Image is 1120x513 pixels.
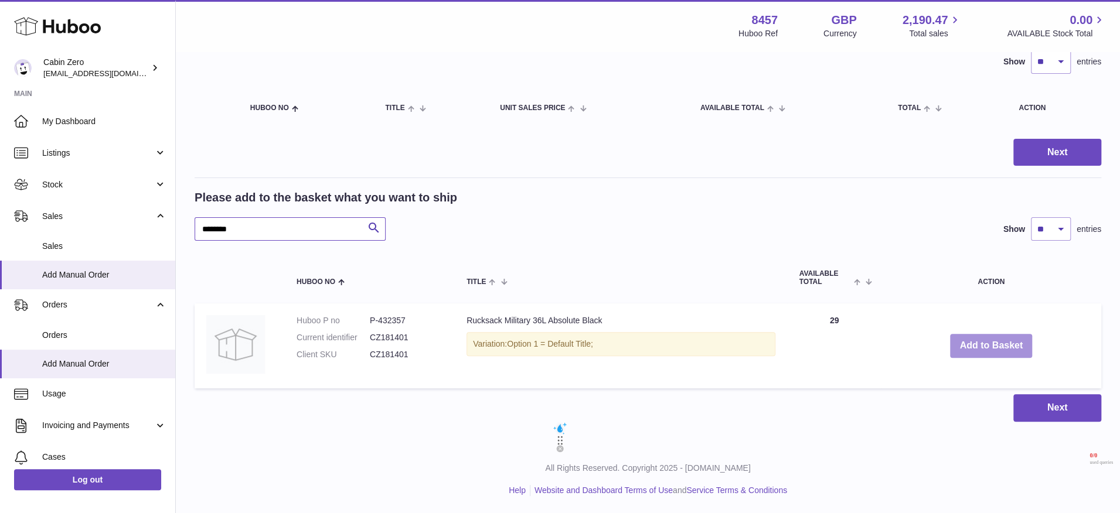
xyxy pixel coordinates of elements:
[185,463,1111,474] p: All Rights Reserved. Copyright 2025 - [DOMAIN_NAME]
[42,269,166,281] span: Add Manual Order
[751,12,778,28] strong: 8457
[385,104,404,112] span: Title
[898,104,921,112] span: Total
[909,28,961,39] span: Total sales
[42,116,166,127] span: My Dashboard
[42,452,166,463] span: Cases
[250,104,289,112] span: Huboo no
[297,315,370,326] dt: Huboo P no
[43,69,172,78] span: [EMAIL_ADDRESS][DOMAIN_NAME]
[799,270,851,285] span: AVAILABLE Total
[206,315,265,374] img: Rucksack Military 36L Absolute Black
[1013,394,1101,422] button: Next
[1003,224,1025,235] label: Show
[1007,12,1106,39] a: 0.00 AVAILABLE Stock Total
[787,303,881,388] td: 29
[42,388,166,399] span: Usage
[1019,104,1090,112] div: Action
[42,420,154,431] span: Invoicing and Payments
[1090,460,1113,466] span: used queries
[881,258,1101,297] th: Action
[297,349,370,360] dt: Client SKU
[42,148,154,159] span: Listings
[1070,12,1092,28] span: 0.00
[42,330,166,341] span: Orders
[1007,28,1106,39] span: AVAILABLE Stock Total
[370,315,443,326] dd: P-432357
[14,469,161,490] a: Log out
[195,190,457,206] h2: Please add to the basket what you want to ship
[297,278,335,286] span: Huboo no
[1013,139,1101,166] button: Next
[42,179,154,190] span: Stock
[297,332,370,343] dt: Current identifier
[370,349,443,360] dd: CZ181401
[507,339,593,348] span: Option 1 = Default Title;
[903,12,962,39] a: 2,190.47 Total sales
[467,278,486,286] span: Title
[535,485,673,495] a: Website and Dashboard Terms of Use
[43,57,149,79] div: Cabin Zero
[1090,452,1113,460] span: 0 / 0
[42,299,154,310] span: Orders
[823,28,857,39] div: Currency
[831,12,856,28] strong: GBP
[42,241,166,252] span: Sales
[42,211,154,222] span: Sales
[686,485,787,495] a: Service Terms & Conditions
[500,104,565,112] span: Unit Sales Price
[950,334,1032,358] button: Add to Basket
[530,485,787,496] li: and
[903,12,948,28] span: 2,190.47
[700,104,764,112] span: AVAILABLE Total
[455,303,787,388] td: Rucksack Military 36L Absolute Black
[1077,56,1101,67] span: entries
[14,59,32,77] img: huboo@cabinzero.com
[738,28,778,39] div: Huboo Ref
[1003,56,1025,67] label: Show
[509,485,526,495] a: Help
[370,332,443,343] dd: CZ181401
[42,358,166,370] span: Add Manual Order
[467,332,775,356] div: Variation:
[1077,224,1101,235] span: entries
